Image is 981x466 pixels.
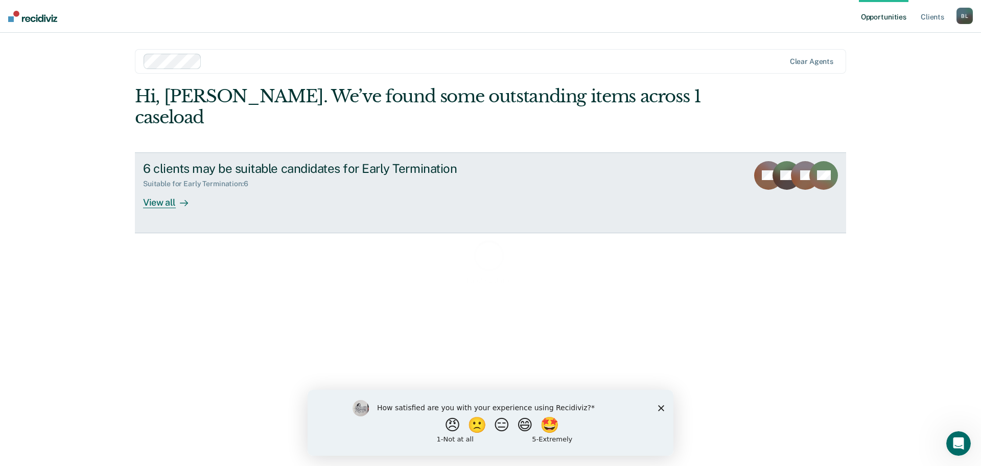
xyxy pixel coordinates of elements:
div: View all [143,188,200,208]
button: BL [956,8,973,24]
div: Suitable for Early Termination : 6 [143,180,256,188]
div: Hi, [PERSON_NAME]. We’ve found some outstanding items across 1 caseload [135,86,704,128]
iframe: Intercom live chat [946,431,971,456]
div: Clear agents [790,57,833,66]
img: Recidiviz [8,11,57,22]
a: 6 clients may be suitable candidates for Early TerminationSuitable for Early Termination:6View all [135,152,846,233]
iframe: Survey by Kim from Recidiviz [308,390,673,456]
div: 6 clients may be suitable candidates for Early Termination [143,161,502,176]
div: B L [956,8,973,24]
